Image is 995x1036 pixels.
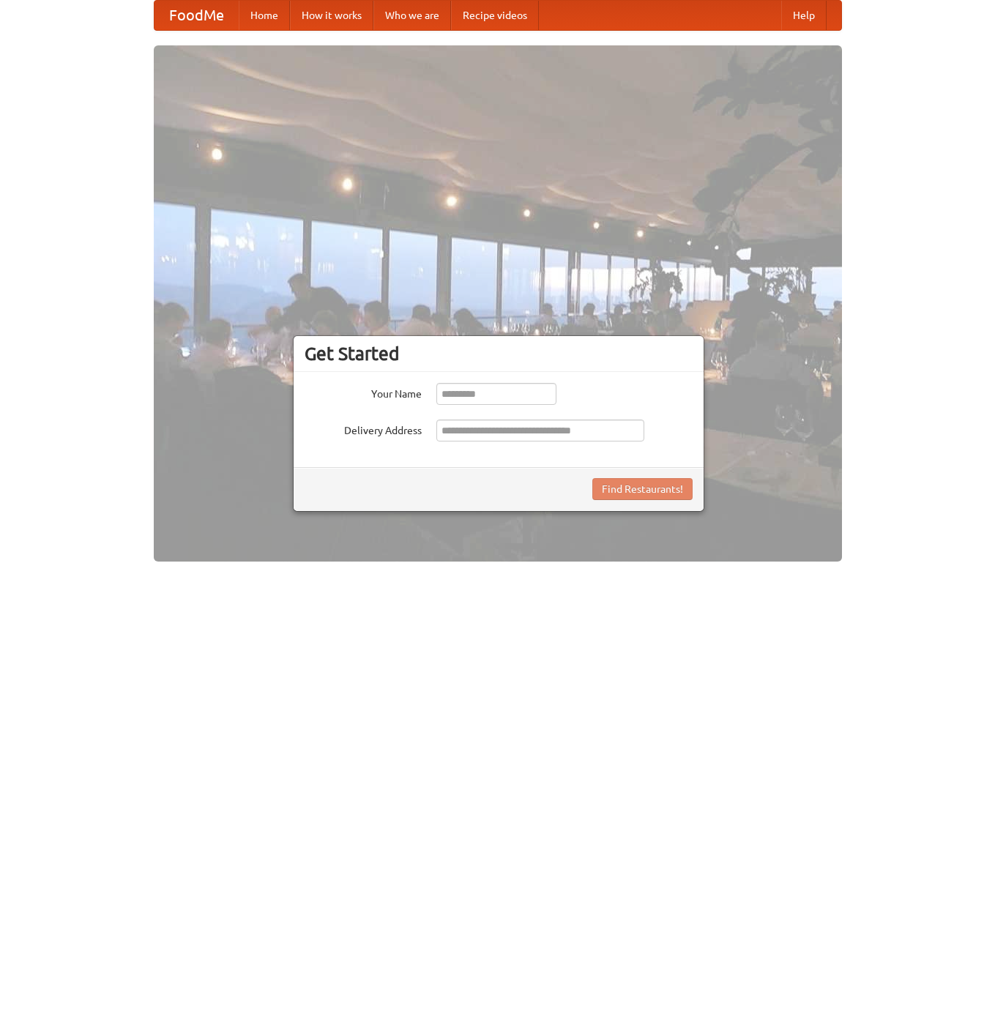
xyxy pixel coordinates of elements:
[154,1,239,30] a: FoodMe
[305,420,422,438] label: Delivery Address
[290,1,373,30] a: How it works
[305,383,422,401] label: Your Name
[451,1,539,30] a: Recipe videos
[239,1,290,30] a: Home
[373,1,451,30] a: Who we are
[781,1,827,30] a: Help
[592,478,693,500] button: Find Restaurants!
[305,343,693,365] h3: Get Started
